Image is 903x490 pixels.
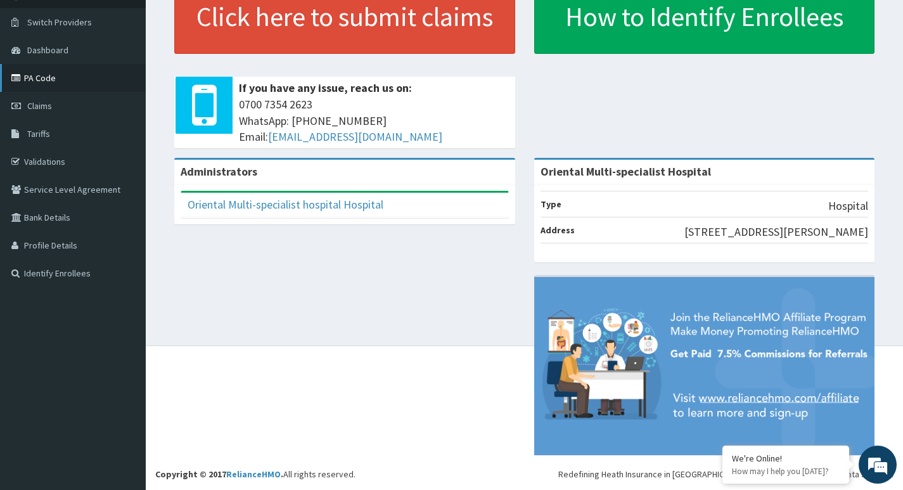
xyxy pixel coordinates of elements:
strong: Oriental Multi-specialist Hospital [541,164,711,179]
span: Claims [27,100,52,112]
a: RelianceHMO [226,468,281,480]
p: Hospital [828,198,868,214]
b: Type [541,198,561,210]
p: [STREET_ADDRESS][PERSON_NAME] [684,224,868,240]
div: We're Online! [732,453,840,464]
footer: All rights reserved. [146,345,903,490]
a: Oriental Multi-specialist hospital Hospital [188,197,383,212]
img: provider-team-banner.png [534,277,875,455]
div: Redefining Heath Insurance in [GEOGRAPHIC_DATA] using Telemedicine and Data Science! [558,468,893,480]
b: Address [541,224,575,236]
a: [EMAIL_ADDRESS][DOMAIN_NAME] [268,129,442,144]
p: How may I help you today? [732,466,840,477]
b: Administrators [181,164,257,179]
strong: Copyright © 2017 . [155,468,283,480]
b: If you have any issue, reach us on: [239,81,412,95]
span: Tariffs [27,128,50,139]
span: Dashboard [27,44,68,56]
span: 0700 7354 2623 WhatsApp: [PHONE_NUMBER] Email: [239,96,509,145]
span: Switch Providers [27,16,92,28]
